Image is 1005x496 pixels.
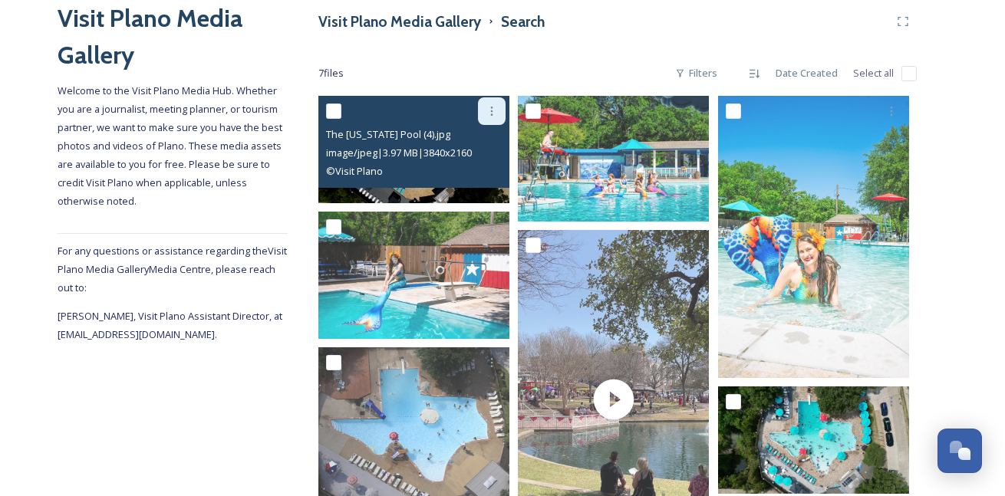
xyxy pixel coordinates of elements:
span: Welcome to the Visit Plano Media Hub. Whether you are a journalist, meeting planner, or tourism p... [58,84,285,208]
h3: Visit Plano Media Gallery [318,11,481,33]
div: Date Created [768,58,845,88]
img: The Texas Pool.jpg [718,386,909,494]
span: 7 file s [318,66,344,80]
img: The Texas Pool (2).jpg [718,96,909,377]
img: The Texas Pool (1).jpg [318,212,509,339]
span: The [US_STATE] Pool (4).jpg [326,127,450,141]
div: Filters [667,58,725,88]
span: © Visit Plano [326,164,383,178]
h3: Search [501,11,545,33]
button: Open Chat [937,429,982,473]
img: The Texas Pool (3).jpg [518,96,709,222]
span: For any questions or assistance regarding the Visit Plano Media Gallery Media Centre, please reac... [58,244,287,294]
span: Select all [853,66,894,80]
span: [PERSON_NAME], Visit Plano Assistant Director, at [EMAIL_ADDRESS][DOMAIN_NAME]. [58,309,285,341]
span: image/jpeg | 3.97 MB | 3840 x 2160 [326,146,472,159]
